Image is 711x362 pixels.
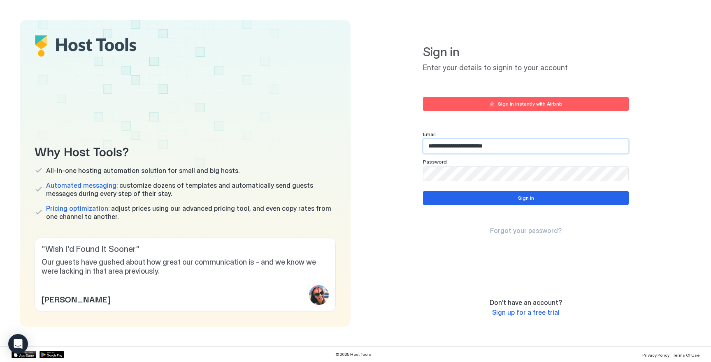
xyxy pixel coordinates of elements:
span: Sign in [423,44,629,60]
span: Why Host Tools? [35,141,336,160]
span: [PERSON_NAME] [42,293,110,305]
input: Input Field [423,139,628,153]
span: Automated messaging: [46,181,118,189]
span: Enter your details to signin to your account [423,63,629,73]
span: Don't have an account? [490,298,562,307]
span: Terms Of Use [673,353,699,357]
a: Terms Of Use [673,350,699,359]
div: Sign in [518,194,534,202]
span: All-in-one hosting automation solution for small and big hosts. [46,166,239,175]
span: Password [423,159,447,165]
span: adjust prices using our advanced pricing tool, and even copy rates from one channel to another. [46,204,336,221]
button: Sign in [423,191,629,205]
input: Input Field [423,167,628,181]
span: Pricing optimization: [46,204,109,212]
span: Our guests have gushed about how great our communication is - and we know we were lacking in that... [42,258,329,276]
a: Google Play Store [39,351,64,358]
button: Sign in instantly with Airbnb [423,97,629,111]
span: Email [423,131,436,137]
span: © 2025 Host Tools [335,352,371,357]
span: customize dozens of templates and automatically send guests messages during every step of their s... [46,181,336,198]
div: profile [309,285,329,305]
a: Privacy Policy [642,350,669,359]
div: Sign in instantly with Airbnb [498,100,562,108]
div: Open Intercom Messenger [8,334,28,354]
a: App Store [12,351,36,358]
a: Sign up for a free trial [492,308,560,317]
span: Privacy Policy [642,353,669,357]
a: Forgot your password? [490,226,562,235]
span: " Wish I'd Found It Sooner " [42,244,329,254]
